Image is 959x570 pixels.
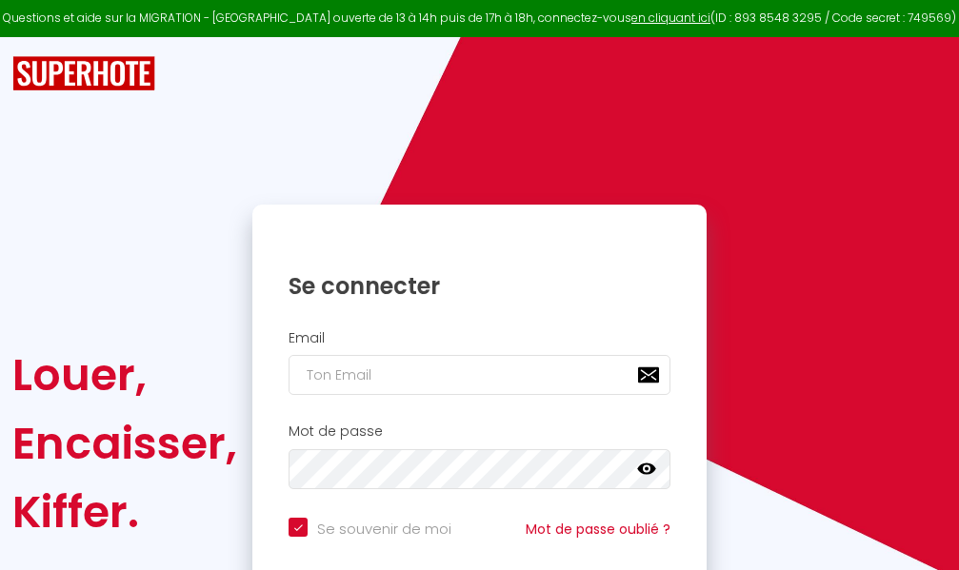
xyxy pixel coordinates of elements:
div: Kiffer. [12,478,237,546]
div: Encaisser, [12,409,237,478]
a: en cliquant ici [631,10,710,26]
a: Mot de passe oublié ? [526,520,670,539]
input: Ton Email [289,355,670,395]
img: SuperHote logo [12,56,155,91]
h1: Se connecter [289,271,670,301]
h2: Mot de passe [289,423,670,440]
h2: Email [289,330,670,346]
div: Louer, [12,341,237,409]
